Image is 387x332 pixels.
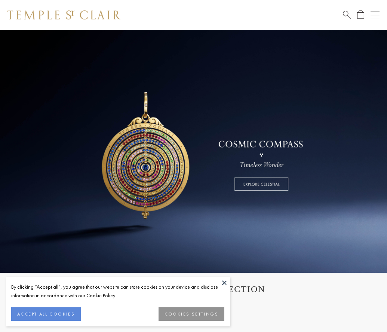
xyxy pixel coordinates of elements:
button: ACCEPT ALL COOKIES [11,307,81,321]
div: By clicking “Accept all”, you agree that our website can store cookies on your device and disclos... [11,283,224,300]
img: Temple St. Clair [7,10,120,19]
button: Open navigation [371,10,380,19]
button: COOKIES SETTINGS [159,307,224,321]
a: Open Shopping Bag [357,10,364,19]
a: Search [343,10,351,19]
